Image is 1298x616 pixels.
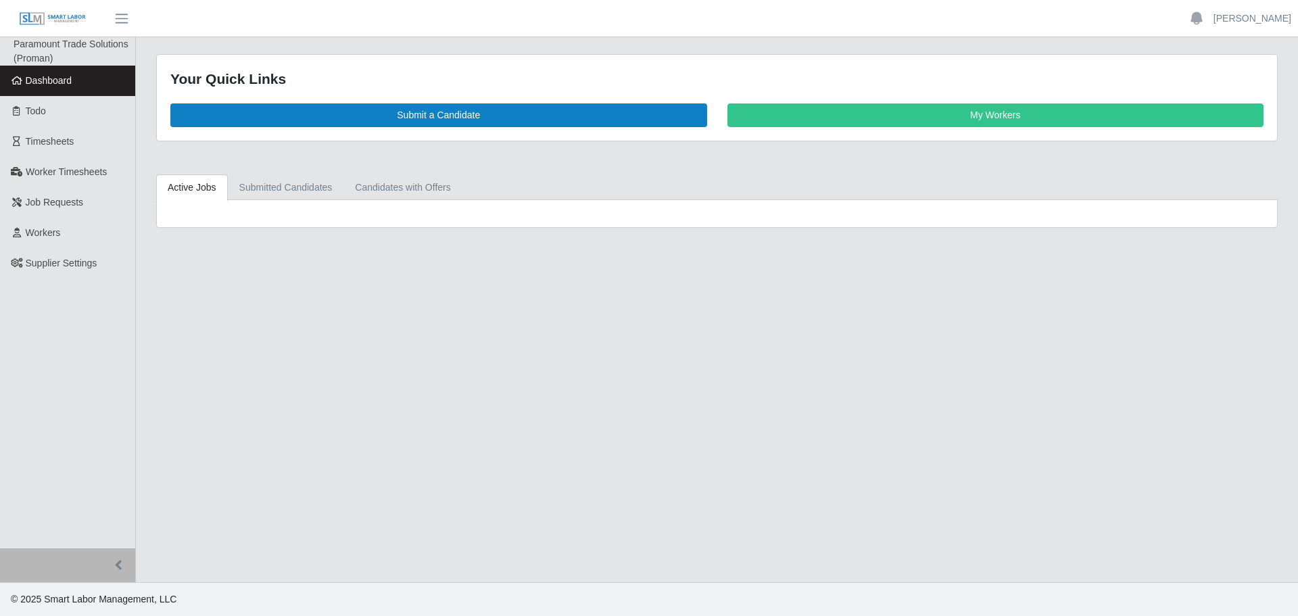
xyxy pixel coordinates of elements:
a: Active Jobs [156,174,228,201]
img: SLM Logo [19,11,87,26]
span: Todo [26,105,46,116]
span: Dashboard [26,75,72,86]
a: Candidates with Offers [343,174,462,201]
span: Job Requests [26,197,84,208]
span: © 2025 Smart Labor Management, LLC [11,594,176,605]
span: Timesheets [26,136,74,147]
span: Supplier Settings [26,258,97,268]
span: Paramount Trade Solutions (Proman) [14,39,128,64]
a: Submitted Candidates [228,174,344,201]
div: Your Quick Links [170,68,1264,90]
a: Submit a Candidate [170,103,707,127]
a: My Workers [727,103,1264,127]
a: [PERSON_NAME] [1213,11,1291,26]
span: Workers [26,227,61,238]
span: Worker Timesheets [26,166,107,177]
